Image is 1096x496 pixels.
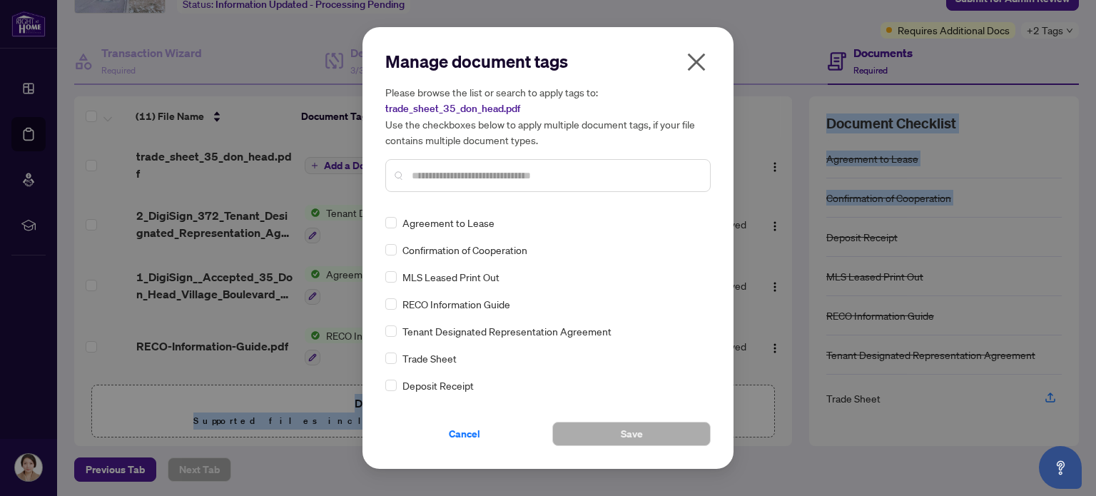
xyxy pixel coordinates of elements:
span: trade_sheet_35_don_head.pdf [385,102,520,115]
h5: Please browse the list or search to apply tags to: Use the checkboxes below to apply multiple doc... [385,84,711,148]
button: Save [552,422,711,446]
span: Tenant Designated Representation Agreement [402,323,612,339]
span: close [685,51,708,74]
span: Deposit Receipt [402,378,474,393]
button: Cancel [385,422,544,446]
span: RECO Information Guide [402,296,510,312]
span: Cancel [449,422,480,445]
span: MLS Leased Print Out [402,269,499,285]
span: Trade Sheet [402,350,457,366]
span: Agreement to Lease [402,215,494,231]
button: Open asap [1039,446,1082,489]
h2: Manage document tags [385,50,711,73]
span: Confirmation of Cooperation [402,242,527,258]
